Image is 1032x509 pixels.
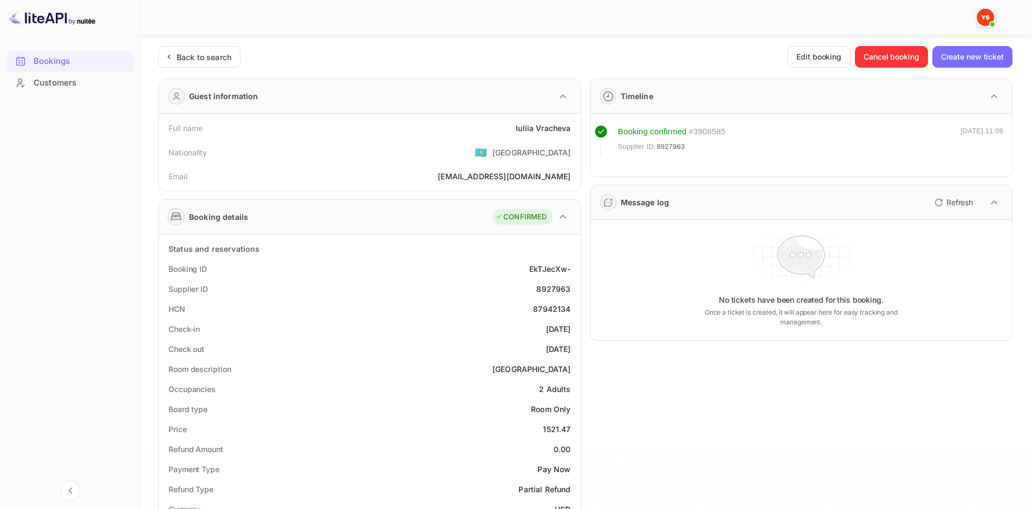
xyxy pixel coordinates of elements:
[168,147,207,158] div: Nationality
[61,481,80,500] button: Collapse navigation
[495,212,547,223] div: CONFIRMED
[168,323,200,335] div: Check-in
[168,484,213,495] div: Refund Type
[177,51,231,63] div: Back to search
[168,343,204,355] div: Check out
[34,77,128,89] div: Customers
[543,423,570,435] div: 1521.47
[618,141,656,152] span: Supplier ID:
[168,283,208,295] div: Supplier ID
[9,9,95,26] img: LiteAPI logo
[537,464,570,475] div: Pay Now
[546,323,571,335] div: [DATE]
[168,383,216,395] div: Occupancies
[977,9,994,26] img: Yandex Support
[168,303,185,315] div: HCN
[787,46,851,68] button: Edit booking
[7,51,134,72] div: Bookings
[618,126,687,138] div: Booking confirmed
[687,308,914,327] p: Once a ticket is created, it will appear here for easy tracking and management.
[168,403,207,415] div: Board type
[928,194,977,211] button: Refresh
[7,51,134,71] a: Bookings
[855,46,928,68] button: Cancel booking
[475,142,487,162] span: United States
[546,343,571,355] div: [DATE]
[621,197,670,208] div: Message log
[518,484,570,495] div: Partial Refund
[168,243,259,255] div: Status and reservations
[554,443,571,455] div: 0.00
[492,147,571,158] div: [GEOGRAPHIC_DATA]
[7,73,134,93] a: Customers
[7,73,134,94] div: Customers
[168,423,187,435] div: Price
[529,263,570,275] div: EkTJecXw-
[168,443,223,455] div: Refund Amount
[946,197,973,208] p: Refresh
[189,90,258,102] div: Guest information
[516,122,570,134] div: Iuliia Vracheva
[492,363,571,375] div: [GEOGRAPHIC_DATA]
[168,464,219,475] div: Payment Type
[621,90,653,102] div: Timeline
[34,55,128,68] div: Bookings
[168,363,231,375] div: Room description
[689,126,725,138] div: # 3908585
[189,211,248,223] div: Booking details
[438,171,570,182] div: [EMAIL_ADDRESS][DOMAIN_NAME]
[536,283,570,295] div: 8927963
[531,403,570,415] div: Room Only
[960,126,1003,157] div: [DATE] 11:08
[657,141,685,152] span: 8927963
[539,383,570,395] div: 2 Adults
[168,171,187,182] div: Email
[932,46,1012,68] button: Create new ticket
[719,295,884,305] p: No tickets have been created for this booking.
[168,122,203,134] div: Full name
[168,263,207,275] div: Booking ID
[533,303,570,315] div: 87942134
